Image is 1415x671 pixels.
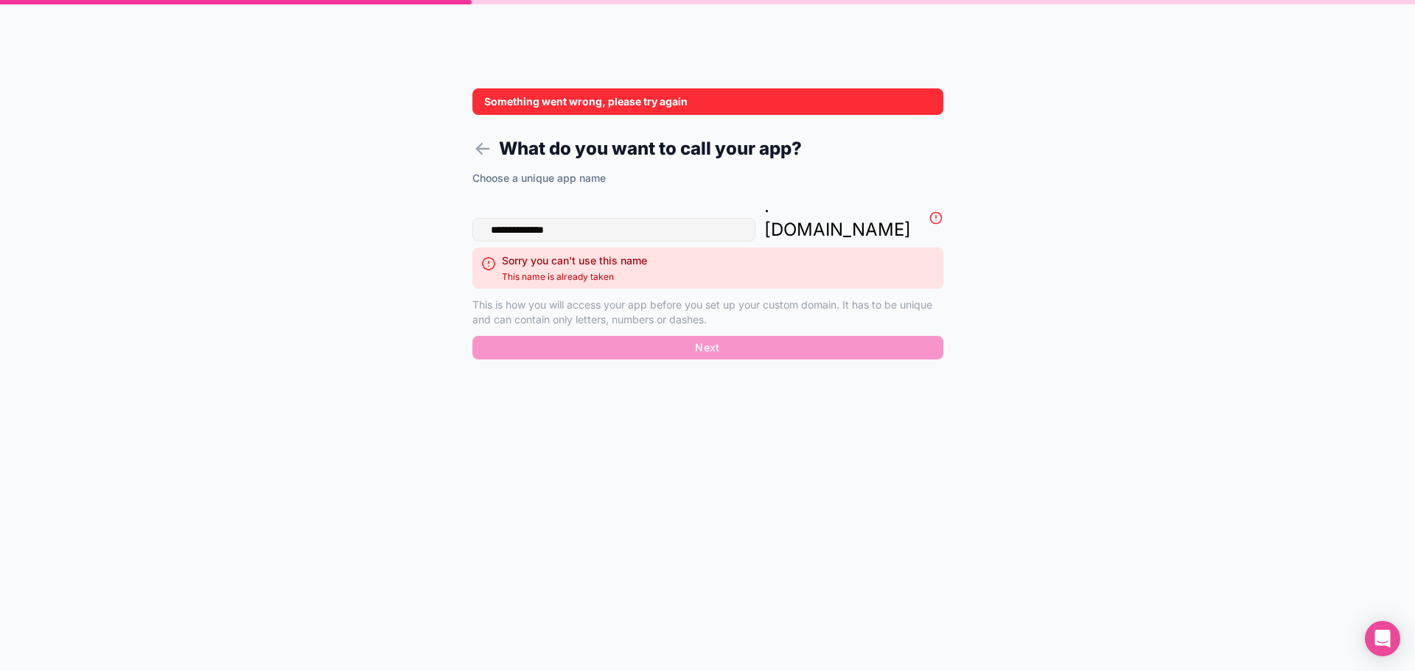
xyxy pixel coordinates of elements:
h2: Sorry you can't use this name [502,253,647,268]
div: Open Intercom Messenger [1365,621,1400,656]
div: Something went wrong, please try again [472,88,943,115]
label: Choose a unique app name [472,171,606,186]
span: This name is already taken [502,271,647,283]
p: . [DOMAIN_NAME] [764,194,911,242]
p: This is how you will access your app before you set up your custom domain. It has to be unique an... [472,298,943,327]
h1: What do you want to call your app? [472,136,943,162]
